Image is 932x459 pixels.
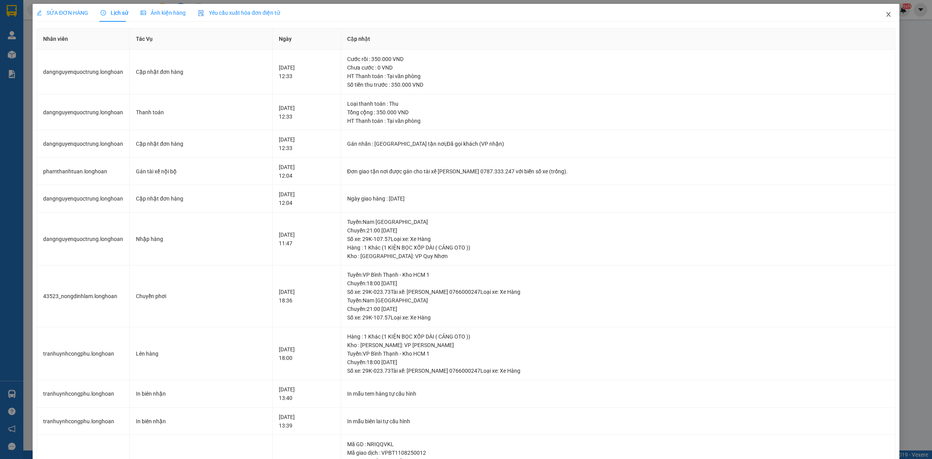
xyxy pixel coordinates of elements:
div: Đơn giao tận nơi được gán cho tài xế [PERSON_NAME] 0787.333.247 với biển số xe (trống). [347,167,889,176]
div: Cước rồi : 350.000 VND [347,55,889,63]
td: dangnguyenquoctrung.longhoan [37,130,130,158]
div: In biên nhận [136,389,266,398]
div: Kho : [PERSON_NAME]: VP [PERSON_NAME] [347,341,889,349]
div: Hàng : 1 Khác (1 KIỆN BỌC XỐP DÀI ( CẢNG OTO )) [347,243,889,252]
th: Tác Vụ [130,28,273,50]
div: Cập nhật đơn hàng [136,68,266,76]
div: Lên hàng [136,349,266,358]
div: Loại thanh toán : Thu [347,99,889,108]
div: [DATE] 11:47 [279,230,334,248]
th: Nhân viên [37,28,130,50]
td: dangnguyenquoctrung.longhoan [37,213,130,266]
th: Ngày [273,28,341,50]
div: Mã giao dịch : VPBT1108250012 [347,449,889,457]
td: dangnguyenquoctrung.longhoan [37,94,130,131]
div: Số tiền thu trước : 350.000 VND [347,80,889,89]
div: Ngày giao hàng : [DATE] [347,194,889,203]
div: [DATE] 18:00 [279,345,334,362]
div: Thanh toán [136,108,266,117]
div: [DATE] 12:04 [279,190,334,207]
div: [DATE] 12:33 [279,104,334,121]
span: close [885,11,892,17]
span: clock-circle [101,10,106,16]
div: Hàng : 1 Khác (1 KIỆN BỌC XỐP DÀI ( CẢNG OTO )) [347,332,889,341]
div: Mã GD : NRIQQVKL [347,440,889,449]
div: Cập nhật đơn hàng [136,194,266,203]
button: Close [878,4,899,26]
span: edit [37,10,42,16]
th: Cập nhật [341,28,895,50]
div: [DATE] 18:36 [279,288,334,305]
td: dangnguyenquoctrung.longhoan [37,50,130,94]
div: Tổng cộng : 350.000 VND [347,108,889,117]
td: tranhuynhcongphu.longhoan [37,327,130,380]
div: [DATE] 13:39 [279,413,334,430]
div: [DATE] 12:33 [279,135,334,152]
td: phamthanhtuan.longhoan [37,158,130,185]
div: Cập nhật đơn hàng [136,140,266,148]
div: HT Thanh toán : Tại văn phòng [347,117,889,125]
div: Tuyến : Nam [GEOGRAPHIC_DATA] Chuyến: 21:00 [DATE] Số xe: 29K-107.57 Loại xe: Xe Hàng [347,218,889,243]
td: dangnguyenquoctrung.longhoan [37,185,130,213]
div: Tuyến : VP Bình Thạnh - Kho HCM 1 Chuyến: 18:00 [DATE] Số xe: 29K-023.73 Tài xế: [PERSON_NAME] 07... [347,349,889,375]
div: Gán nhãn : [GEOGRAPHIC_DATA] tận nơi,Đã gọi khách (VP nhận) [347,140,889,148]
div: Gán tài xế nội bộ [136,167,266,176]
div: In biên nhận [136,417,266,426]
div: In mẫu tem hàng tự cấu hình [347,389,889,398]
div: HT Thanh toán : Tại văn phòng [347,72,889,80]
span: Yêu cầu xuất hóa đơn điện tử [198,10,280,16]
span: Lịch sử [101,10,128,16]
div: Nhập hàng [136,235,266,243]
img: icon [198,10,204,16]
div: [DATE] 13:40 [279,385,334,402]
td: 43523_nongdinhlam.longhoan [37,265,130,327]
div: Tuyến : Nam [GEOGRAPHIC_DATA] Chuyến: 21:00 [DATE] Số xe: 29K-107.57 Loại xe: Xe Hàng [347,296,889,322]
div: Chưa cước : 0 VND [347,63,889,72]
span: picture [141,10,146,16]
div: Kho : [GEOGRAPHIC_DATA]: VP Quy Nhơn [347,252,889,260]
div: Chuyển phơi [136,292,266,300]
div: Tuyến : VP Bình Thạnh - Kho HCM 1 Chuyến: 18:00 [DATE] Số xe: 29K-023.73 Tài xế: [PERSON_NAME] 07... [347,271,889,296]
div: [DATE] 12:04 [279,163,334,180]
div: [DATE] 12:33 [279,63,334,80]
td: tranhuynhcongphu.longhoan [37,380,130,408]
td: tranhuynhcongphu.longhoan [37,408,130,435]
span: Ảnh kiện hàng [141,10,186,16]
div: In mẫu biên lai tự cấu hình [347,417,889,426]
span: SỬA ĐƠN HÀNG [37,10,88,16]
